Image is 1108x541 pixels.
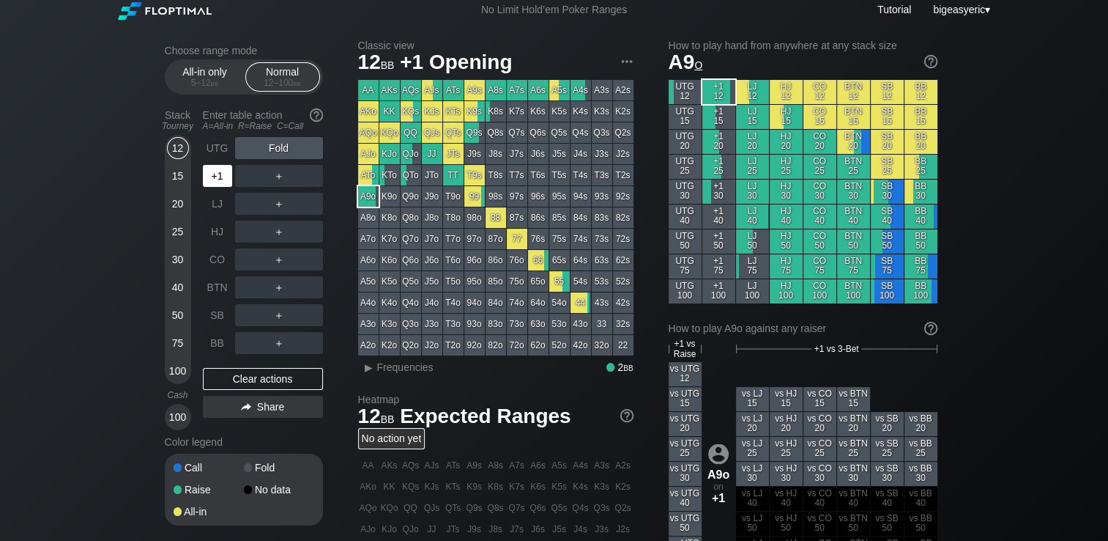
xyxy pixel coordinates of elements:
div: UTG 40 [669,205,702,229]
div: SB 12 [871,80,904,104]
div: 55 [549,271,570,292]
div: QJo [401,144,421,164]
div: Q7o [401,229,421,249]
div: T5s [549,165,570,185]
div: A7o [358,229,379,249]
div: T8o [443,207,464,228]
div: 42s [613,292,633,313]
div: +1 20 [702,130,735,154]
div: QJs [422,122,442,143]
div: BB 25 [904,155,937,179]
div: BTN 25 [837,155,870,179]
div: 65s [549,250,570,270]
img: help.32db89a4.svg [619,408,635,424]
div: BTN 20 [837,130,870,154]
div: +1 [203,165,232,187]
div: K9s [464,101,485,122]
div: 82s [613,207,633,228]
div: SB 15 [871,105,904,129]
div: 82o [486,335,506,356]
div: AJs [422,80,442,100]
div: LJ 50 [736,229,769,254]
div: Raise [174,485,244,495]
div: A8o [358,207,379,228]
div: 99 [464,186,485,207]
div: ATo [358,165,379,185]
div: A2o [358,335,379,356]
div: BB 20 [904,130,937,154]
div: +1 100 [702,279,735,303]
div: T7o [443,229,464,249]
div: Q5s [549,122,570,143]
div: 66 [528,250,549,270]
div: SB 20 [871,130,904,154]
div: A3o [358,314,379,334]
div: T5o [443,271,464,292]
div: K7s [507,101,527,122]
div: Enter table action [203,103,323,137]
div: 64o [528,292,549,313]
div: 54o [549,292,570,313]
img: ellipsis.fd386fe8.svg [619,54,635,70]
div: A5s [549,80,570,100]
div: K4o [379,292,400,313]
div: HJ 75 [770,254,803,279]
div: A5o [358,271,379,292]
div: AKs [379,80,400,100]
div: J7o [422,229,442,249]
div: K8o [379,207,400,228]
div: LJ 12 [736,80,769,104]
div: Q6s [528,122,549,143]
div: 25 [167,221,189,243]
div: 87o [486,229,506,249]
div: K4s [570,101,591,122]
div: 72s [613,229,633,249]
div: Q2o [401,335,421,356]
div: J3o [422,314,442,334]
div: CO 25 [803,155,836,179]
div: BTN 30 [837,180,870,204]
div: 43o [570,314,591,334]
span: bb [381,56,395,72]
div: 62s [613,250,633,270]
div: 12 – 100 [252,78,313,88]
div: 64s [570,250,591,270]
div: CO 40 [803,205,836,229]
img: icon-avatar.b40e07d9.svg [708,444,729,464]
div: KJo [379,144,400,164]
img: help.32db89a4.svg [308,107,324,123]
div: K8s [486,101,506,122]
div: TT [443,165,464,185]
div: HJ 12 [770,80,803,104]
h2: Classic view [358,40,633,51]
img: Floptimal logo [118,2,212,20]
div: J8o [422,207,442,228]
div: AKo [358,101,379,122]
div: BB 15 [904,105,937,129]
div: 95s [549,186,570,207]
div: JJ [422,144,442,164]
span: bb [293,78,301,88]
div: J2s [613,144,633,164]
div: AQs [401,80,421,100]
div: K9o [379,186,400,207]
div: +1 15 [702,105,735,129]
div: SB 25 [871,155,904,179]
div: Q6o [401,250,421,270]
div: CO 30 [803,180,836,204]
div: J5s [549,144,570,164]
div: LJ 100 [736,279,769,303]
div: BB 40 [904,205,937,229]
div: 98s [486,186,506,207]
div: KQo [379,122,400,143]
div: 73o [507,314,527,334]
div: 15 [167,165,189,187]
div: 97o [464,229,485,249]
div: A8s [486,80,506,100]
div: 50 [167,304,189,326]
div: 97s [507,186,527,207]
div: CO 20 [803,130,836,154]
a: Tutorial [877,4,911,15]
span: A9 [669,51,703,73]
span: bb [211,78,219,88]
